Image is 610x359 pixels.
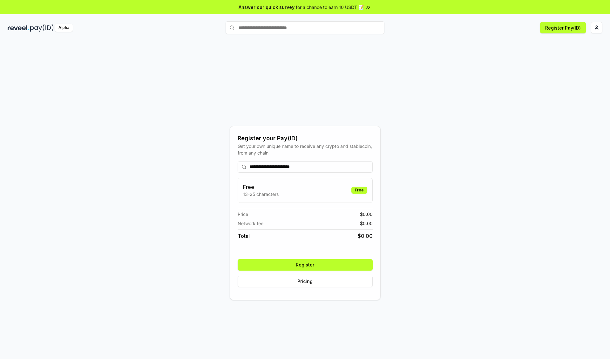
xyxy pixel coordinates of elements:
[243,191,279,197] p: 13-25 characters
[360,220,373,227] span: $ 0.00
[243,183,279,191] h3: Free
[238,134,373,143] div: Register your Pay(ID)
[540,22,586,33] button: Register Pay(ID)
[30,24,54,32] img: pay_id
[238,276,373,287] button: Pricing
[238,220,263,227] span: Network fee
[8,24,29,32] img: reveel_dark
[238,211,248,217] span: Price
[351,187,367,194] div: Free
[239,4,295,10] span: Answer our quick survey
[296,4,364,10] span: for a chance to earn 10 USDT 📝
[358,232,373,240] span: $ 0.00
[360,211,373,217] span: $ 0.00
[238,259,373,271] button: Register
[238,232,250,240] span: Total
[238,143,373,156] div: Get your own unique name to receive any crypto and stablecoin, from any chain
[55,24,73,32] div: Alpha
